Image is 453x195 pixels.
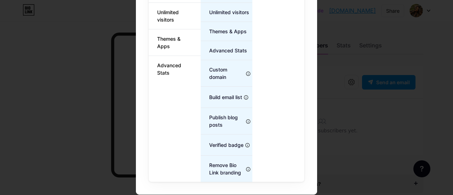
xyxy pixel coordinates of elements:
[201,28,247,35] span: Themes & Apps
[201,141,243,149] span: Verified badge
[149,35,201,50] span: Themes & Apps
[201,161,245,176] span: Remove Bio Link branding
[149,62,201,76] span: Advanced Stats
[201,8,249,16] span: Unlimited visitors
[201,93,242,101] span: Build email list
[149,8,201,23] span: Unlimited visitors
[201,66,245,81] span: Custom domain
[201,47,247,54] span: Advanced Stats
[201,114,245,128] span: Publish blog posts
